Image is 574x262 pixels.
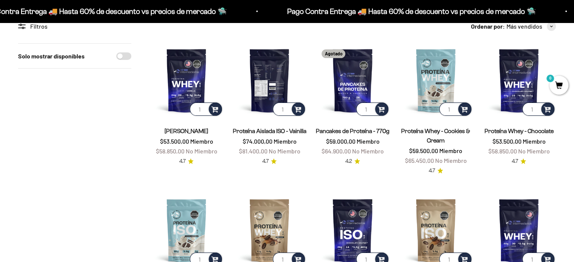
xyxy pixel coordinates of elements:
[233,128,306,134] a: Proteína Aislada ISO - Vainilla
[405,157,434,164] span: $65.450,00
[232,43,306,117] img: Proteína Aislada ISO - Vainilla
[262,157,269,165] span: 4.7
[356,138,379,145] span: Miembro
[488,147,517,155] span: $58.850,00
[471,21,505,31] span: Ordenar por:
[409,147,438,154] span: $59.500,00
[518,147,549,155] span: No Miembro
[239,147,268,155] span: $81.400,00
[429,167,435,175] span: 4.7
[18,21,131,31] div: Filtros
[165,128,208,134] a: [PERSON_NAME]
[190,138,213,145] span: Miembro
[160,138,189,145] span: $53.500,00
[179,157,194,165] a: 4.74.7 de 5.0 estrellas
[439,147,462,154] span: Miembro
[274,138,297,145] span: Miembro
[506,21,542,31] span: Más vendidos
[546,74,555,83] mark: 0
[18,51,85,61] label: Solo mostrar disponibles
[492,138,521,145] span: $53.500,00
[345,157,360,165] a: 4.24.2 de 5.0 estrellas
[484,128,553,134] a: Proteína Whey - Chocolate
[316,128,389,134] a: Pancakes de Proteína - 770g
[326,138,355,145] span: $59.000,00
[522,138,545,145] span: Miembro
[512,157,518,165] span: 4.7
[262,157,277,165] a: 4.74.7 de 5.0 estrellas
[156,147,185,155] span: $58.850,00
[506,21,556,31] button: Más vendidos
[429,167,443,175] a: 4.74.7 de 5.0 estrellas
[549,82,568,90] a: 0
[401,128,470,144] a: Proteína Whey - Cookies & Cream
[512,157,526,165] a: 4.74.7 de 5.0 estrellas
[352,147,384,155] span: No Miembro
[243,138,272,145] span: $74.000,00
[285,5,533,17] p: Pago Contra Entrega 🚚 Hasta 60% de descuento vs precios de mercado 🛸
[269,147,300,155] span: No Miembro
[435,157,467,164] span: No Miembro
[179,157,186,165] span: 4.7
[345,157,352,165] span: 4.2
[186,147,217,155] span: No Miembro
[322,147,351,155] span: $64.900,00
